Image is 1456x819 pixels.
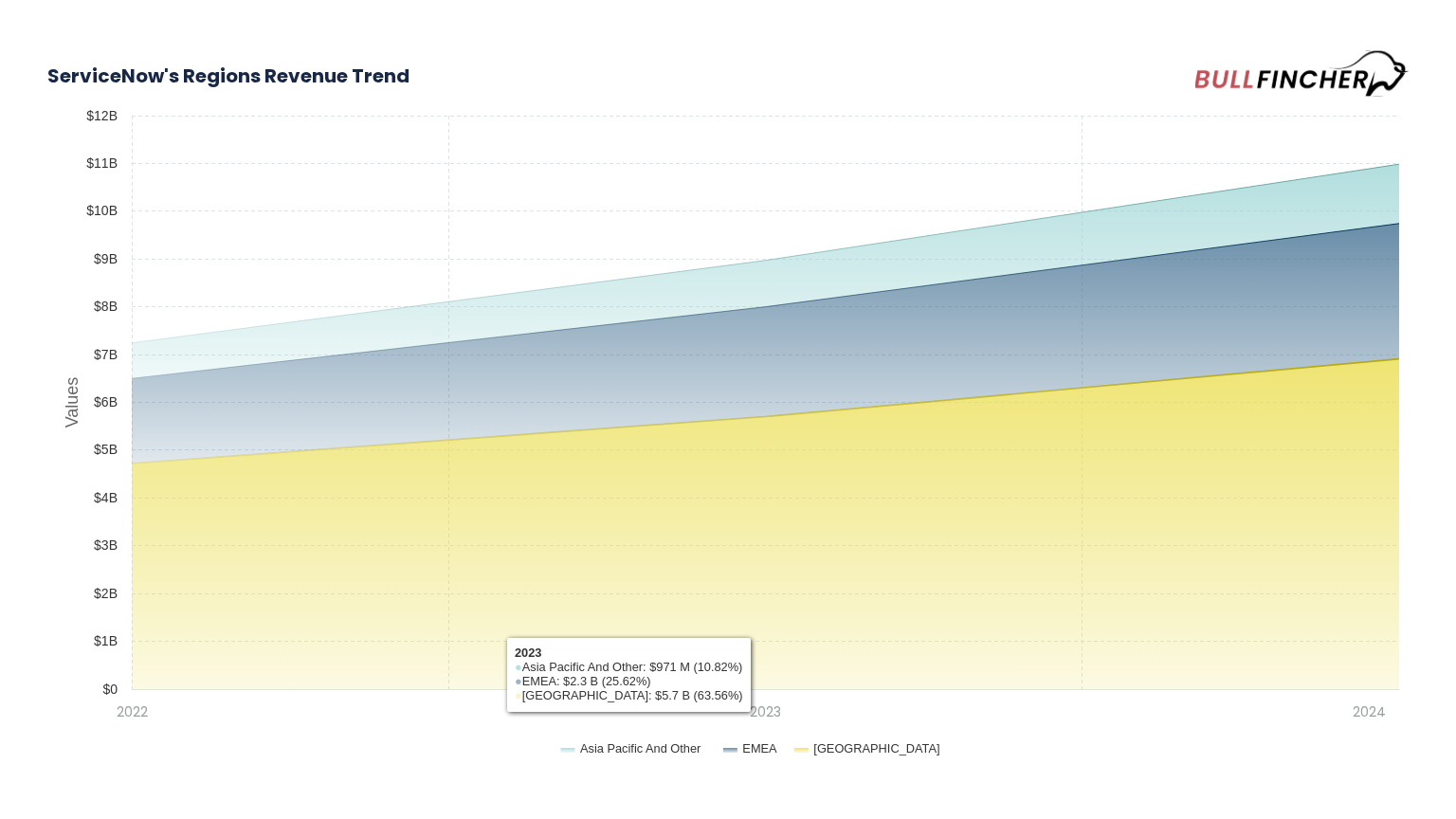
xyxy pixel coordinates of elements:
text: Values [63,377,82,428]
text: 2022 [117,702,148,721]
text: $4B [94,490,118,505]
text: EMEA [742,741,777,755]
text: $8B [94,299,118,314]
text: $9B [94,251,118,266]
text: $12B [86,108,118,123]
text: 2024 [1353,702,1386,721]
text: $3B [94,537,118,553]
text: $5B [94,442,118,457]
text: $6B [94,394,118,409]
text: $7B [94,347,118,362]
text: $10B [86,203,118,218]
text: $2B [94,586,118,601]
text: $0 [102,682,118,697]
text: $11B [86,155,118,171]
text: Asia Pacific And Other [580,741,701,755]
text: [GEOGRAPHIC_DATA] [813,741,939,755]
svg: ServiceNow's Regions Revenue Trend [47,106,1409,772]
text: 2023 [750,702,781,721]
text: $1B [94,633,118,648]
